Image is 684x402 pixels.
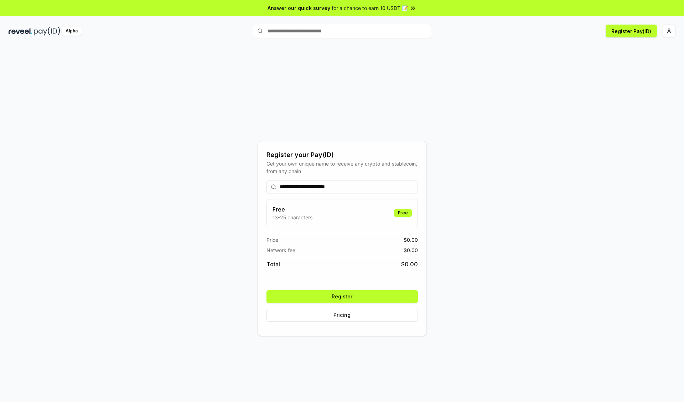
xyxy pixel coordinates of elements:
[606,25,657,37] button: Register Pay(ID)
[266,150,418,160] div: Register your Pay(ID)
[404,246,418,254] span: $ 0.00
[266,160,418,175] div: Get your own unique name to receive any crypto and stablecoin, from any chain
[404,236,418,244] span: $ 0.00
[34,27,60,36] img: pay_id
[266,246,295,254] span: Network fee
[273,214,312,221] p: 13-25 characters
[266,309,418,322] button: Pricing
[394,209,412,217] div: Free
[401,260,418,268] span: $ 0.00
[266,290,418,303] button: Register
[9,27,32,36] img: reveel_dark
[266,260,280,268] span: Total
[266,236,278,244] span: Price
[62,27,82,36] div: Alpha
[273,205,312,214] h3: Free
[332,4,408,12] span: for a chance to earn 10 USDT 📝
[268,4,330,12] span: Answer our quick survey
